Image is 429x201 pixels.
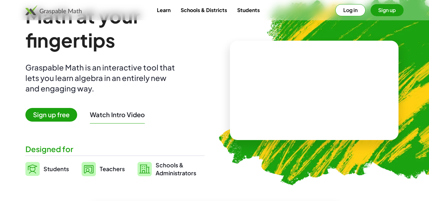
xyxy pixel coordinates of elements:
[25,4,204,52] h1: Math at your fingertips
[44,165,69,172] span: Students
[25,144,204,154] div: Designed for
[100,165,125,172] span: Teachers
[25,62,178,94] div: Graspable Math is an interactive tool that lets you learn algebra in an entirely new and engaging...
[25,161,69,177] a: Students
[232,4,265,16] a: Students
[137,162,152,176] img: svg%3e
[25,162,40,176] img: svg%3e
[25,108,77,122] span: Sign up free
[82,161,125,177] a: Teachers
[90,111,145,119] button: Watch Intro Video
[156,161,196,177] span: Schools & Administrators
[371,4,404,16] button: Sign up
[137,161,196,177] a: Schools &Administrators
[176,4,232,16] a: Schools & Districts
[152,4,176,16] a: Learn
[335,4,365,16] button: Log in
[266,66,362,114] video: What is this? This is dynamic math notation. Dynamic math notation plays a central role in how Gr...
[82,162,96,176] img: svg%3e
